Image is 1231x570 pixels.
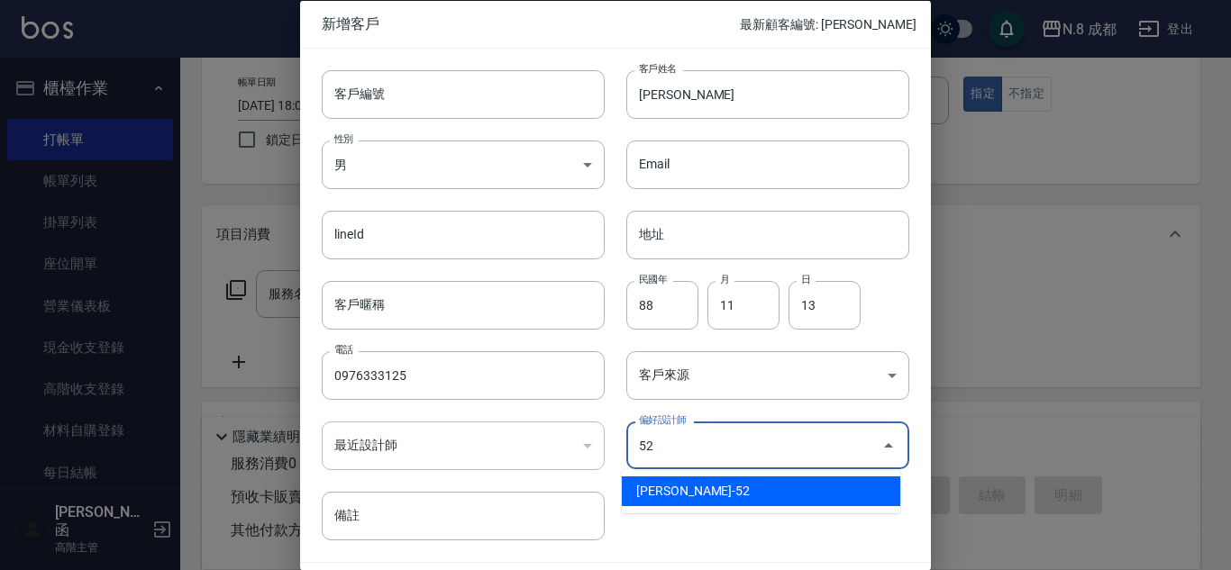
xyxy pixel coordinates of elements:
label: 日 [801,272,810,285]
span: 新增客戶 [322,14,740,32]
label: 性別 [334,131,353,145]
div: 男 [322,140,605,188]
label: 月 [720,272,729,285]
label: 偏好設計師 [639,413,686,427]
label: 電話 [334,343,353,357]
button: Close [874,430,903,459]
li: [PERSON_NAME]-52 [622,476,900,506]
label: 客戶姓名 [639,61,677,75]
label: 民國年 [639,272,667,285]
p: 最新顧客編號: [PERSON_NAME] [740,14,916,33]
